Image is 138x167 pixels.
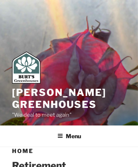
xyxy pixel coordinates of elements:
[12,52,41,83] img: Burt's Greenhouses
[12,111,126,119] p: "We deal to meet again"
[12,87,106,110] a: [PERSON_NAME] Greenhouses
[52,126,87,146] button: Menu
[12,147,126,155] h1: Home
